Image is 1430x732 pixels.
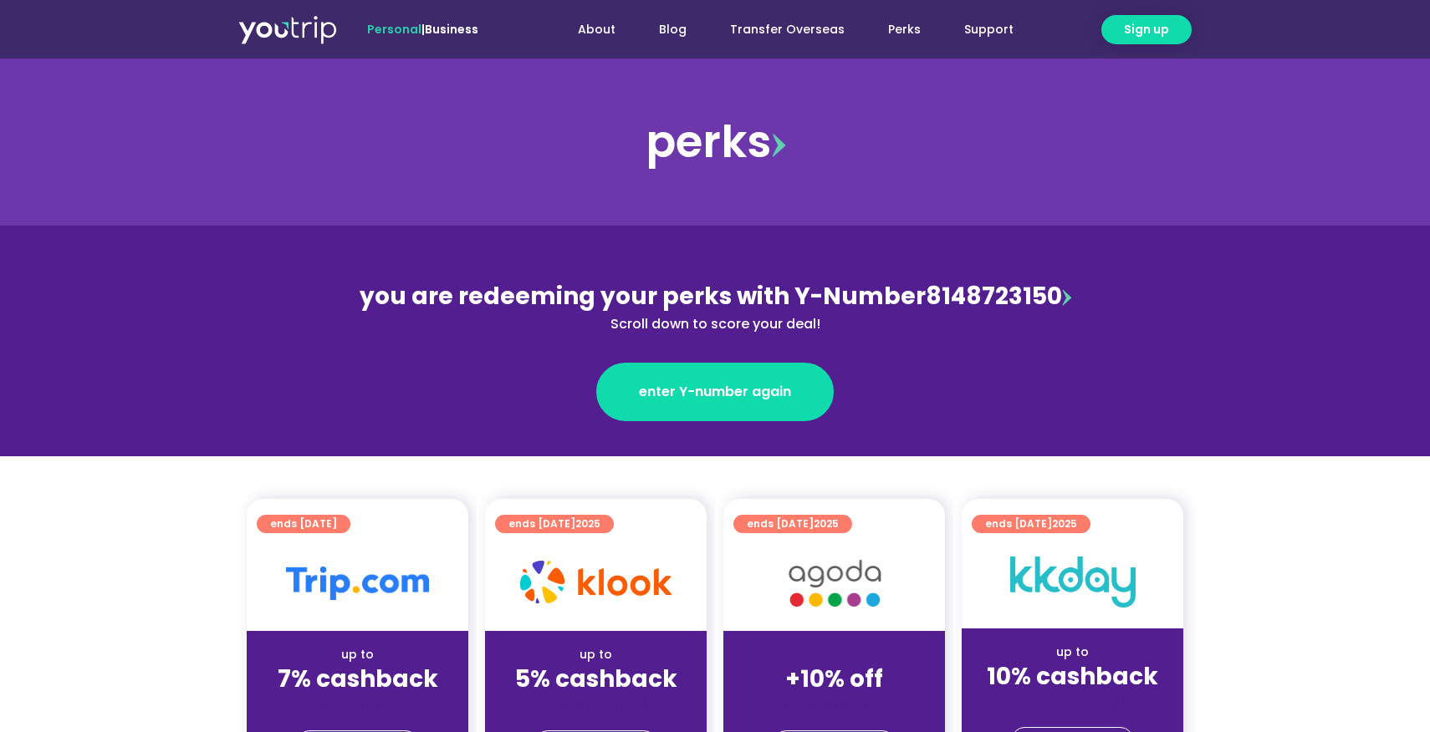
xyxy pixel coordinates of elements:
[972,515,1090,533] a: ends [DATE]2025
[747,515,839,533] span: ends [DATE]
[270,515,337,533] span: ends [DATE]
[814,516,839,531] span: 2025
[495,515,614,533] a: ends [DATE]2025
[987,660,1158,693] strong: 10% cashback
[596,363,834,421] a: enter Y-number again
[260,646,455,663] div: up to
[975,692,1170,709] div: (for stays only)
[1052,516,1077,531] span: 2025
[785,663,883,695] strong: +10% off
[819,646,850,663] span: up to
[737,694,932,712] div: (for stays only)
[942,14,1035,45] a: Support
[278,663,438,695] strong: 7% cashback
[866,14,942,45] a: Perks
[498,694,693,712] div: (for stays only)
[367,21,478,38] span: |
[515,663,677,695] strong: 5% cashback
[708,14,866,45] a: Transfer Overseas
[425,21,478,38] a: Business
[639,382,791,402] span: enter Y-number again
[367,21,421,38] span: Personal
[575,516,600,531] span: 2025
[1101,15,1192,44] a: Sign up
[352,279,1078,334] div: 8148723150
[1124,21,1169,38] span: Sign up
[975,643,1170,661] div: up to
[733,515,852,533] a: ends [DATE]2025
[556,14,637,45] a: About
[498,646,693,663] div: up to
[360,280,926,313] span: you are redeeming your perks with Y-Number
[508,515,600,533] span: ends [DATE]
[637,14,708,45] a: Blog
[257,515,350,533] a: ends [DATE]
[523,14,1035,45] nav: Menu
[352,314,1078,334] div: Scroll down to score your deal!
[985,515,1077,533] span: ends [DATE]
[260,694,455,712] div: (for stays only)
